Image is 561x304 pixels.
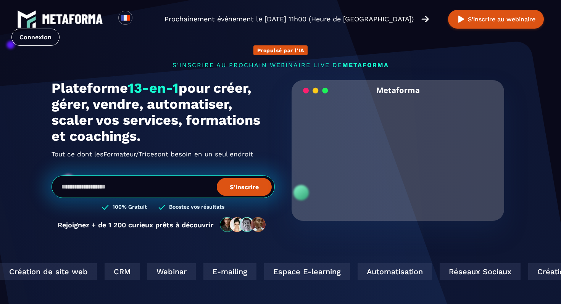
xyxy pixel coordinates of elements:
p: s'inscrire au prochain webinaire live de [52,61,509,69]
video: Your browser does not support the video tag. [297,100,498,201]
img: play [456,14,466,24]
h2: Tout ce dont les ont besoin en un seul endroit [52,148,275,160]
img: loading [303,87,328,94]
input: Search for option [139,14,145,24]
h1: Plateforme pour créer, gérer, vendre, automatiser, scaler vos services, formations et coachings. [52,80,275,144]
img: arrow-right [421,15,429,23]
div: E-mailing [201,263,254,280]
p: Rejoignez + de 1 200 curieux prêts à découvrir [58,221,214,229]
img: fr [121,13,130,23]
img: logo [17,10,36,29]
img: checked [158,204,165,211]
span: METAFORMA [342,61,389,69]
div: Réseaux Sociaux [437,263,518,280]
div: Espace E-learning [262,263,348,280]
button: S’inscrire au webinaire [448,10,544,29]
img: checked [102,204,109,211]
div: Search for option [132,11,151,27]
img: community-people [218,217,269,233]
span: Formateur/Trices [103,148,158,160]
p: Prochainement événement le [DATE] 11h00 (Heure de [GEOGRAPHIC_DATA]) [164,14,414,24]
div: CRM [102,263,137,280]
span: 13-en-1 [128,80,179,96]
h3: 100% Gratuit [113,204,147,211]
a: Connexion [11,29,60,46]
div: Webinar [145,263,193,280]
button: S’inscrire [217,178,272,196]
div: Automatisation [355,263,430,280]
h2: Metaforma [376,80,420,100]
img: logo [42,14,103,24]
h3: Boostez vos résultats [169,204,224,211]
